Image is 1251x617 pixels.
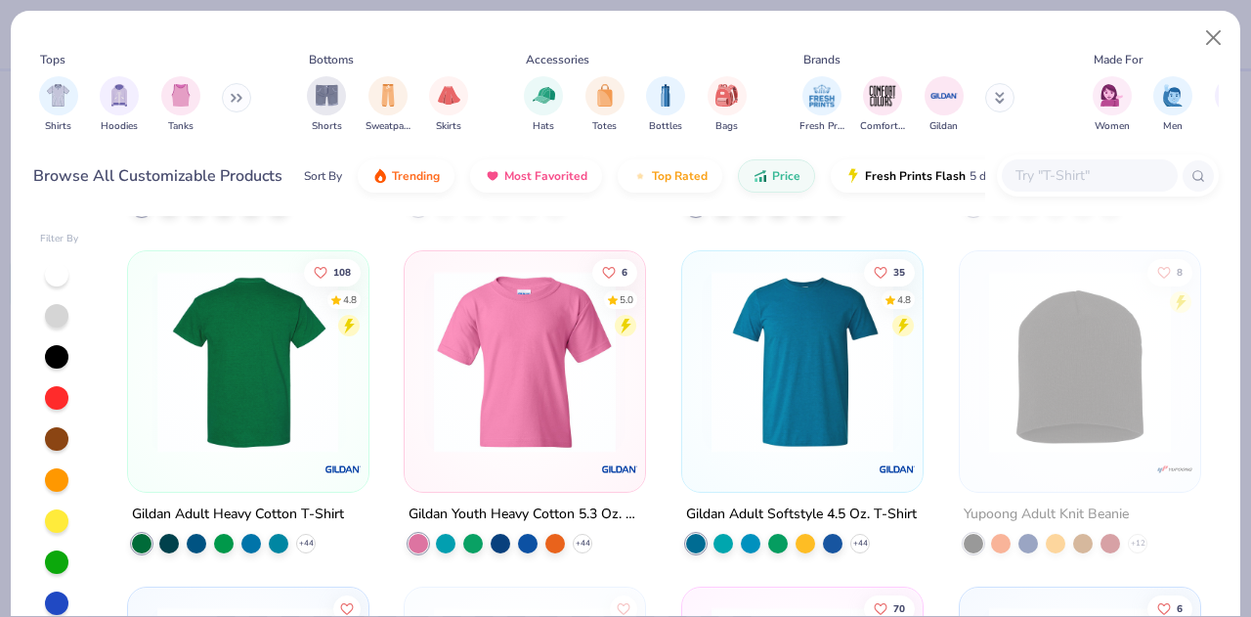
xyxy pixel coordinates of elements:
[618,159,722,193] button: Top Rated
[652,168,708,184] span: Top Rated
[897,292,911,307] div: 4.8
[409,502,641,526] div: Gildan Youth Heavy Cotton 5.3 Oz. T-Shirt
[1093,76,1132,134] button: filter button
[148,270,349,452] img: c7959168-479a-4259-8c5e-120e54807d6b
[738,159,815,193] button: Price
[708,76,747,134] div: filter for Bags
[1195,20,1232,57] button: Close
[101,119,138,134] span: Hoodies
[424,270,625,452] img: db3463ef-4353-4609-ada1-7539d9cdc7e6
[333,267,351,277] span: 108
[868,81,897,110] img: Comfort Colors Image
[392,168,440,184] span: Trending
[40,51,65,68] div: Tops
[1095,119,1130,134] span: Women
[1153,76,1192,134] div: filter for Men
[524,76,563,134] button: filter button
[970,165,1042,188] span: 5 day delivery
[485,168,500,184] img: most_fav.gif
[470,159,602,193] button: Most Favorited
[533,84,555,107] img: Hats Image
[702,270,903,452] img: 6e5b4623-b2d7-47aa-a31d-c127d7126a18
[298,537,313,549] span: + 44
[799,76,844,134] button: filter button
[366,76,410,134] div: filter for Sweatpants
[316,84,338,107] img: Shorts Image
[1177,267,1183,277] span: 8
[715,119,738,134] span: Bags
[1014,164,1164,187] input: Try "T-Shirt"
[929,81,959,110] img: Gildan Image
[304,167,342,185] div: Sort By
[100,76,139,134] div: filter for Hoodies
[686,502,917,526] div: Gildan Adult Softstyle 4.5 Oz. T-Shirt
[33,164,282,188] div: Browse All Customizable Products
[309,51,354,68] div: Bottoms
[40,232,79,246] div: Filter By
[646,76,685,134] button: filter button
[504,168,587,184] span: Most Favorited
[623,267,628,277] span: 6
[925,76,964,134] div: filter for Gildan
[366,76,410,134] button: filter button
[646,76,685,134] div: filter for Bottles
[655,84,676,107] img: Bottles Image
[807,81,837,110] img: Fresh Prints Image
[366,119,410,134] span: Sweatpants
[45,119,71,134] span: Shirts
[799,119,844,134] span: Fresh Prints
[524,76,563,134] div: filter for Hats
[307,76,346,134] div: filter for Shorts
[1177,604,1183,614] span: 6
[585,76,625,134] button: filter button
[929,119,958,134] span: Gildan
[372,168,388,184] img: trending.gif
[799,76,844,134] div: filter for Fresh Prints
[429,76,468,134] div: filter for Skirts
[161,76,200,134] button: filter button
[893,604,905,614] span: 70
[132,502,344,526] div: Gildan Adult Heavy Cotton T-Shirt
[39,76,78,134] div: filter for Shirts
[429,76,468,134] button: filter button
[161,76,200,134] div: filter for Tanks
[1162,84,1184,107] img: Men Image
[803,51,841,68] div: Brands
[377,84,399,107] img: Sweatpants Image
[621,292,634,307] div: 5.0
[1094,51,1143,68] div: Made For
[864,258,915,286] button: Like
[1130,537,1144,549] span: + 12
[39,76,78,134] button: filter button
[1163,119,1183,134] span: Men
[170,84,192,107] img: Tanks Image
[592,119,617,134] span: Totes
[1147,258,1192,286] button: Like
[1153,76,1192,134] button: filter button
[845,168,861,184] img: flash.gif
[1155,449,1194,488] img: Yupoong logo
[576,537,590,549] span: + 44
[108,84,130,107] img: Hoodies Image
[1093,76,1132,134] div: filter for Women
[438,84,460,107] img: Skirts Image
[831,159,1057,193] button: Fresh Prints Flash5 day delivery
[878,449,917,488] img: Gildan logo
[304,258,361,286] button: Like
[436,119,461,134] span: Skirts
[860,119,905,134] span: Comfort Colors
[772,168,800,184] span: Price
[593,258,638,286] button: Like
[307,76,346,134] button: filter button
[594,84,616,107] img: Totes Image
[649,119,682,134] span: Bottles
[312,119,342,134] span: Shorts
[708,76,747,134] button: filter button
[860,76,905,134] div: filter for Comfort Colors
[865,168,966,184] span: Fresh Prints Flash
[860,76,905,134] button: filter button
[1100,84,1123,107] img: Women Image
[348,270,549,452] img: db319196-8705-402d-8b46-62aaa07ed94f
[632,168,648,184] img: TopRated.gif
[533,119,554,134] span: Hats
